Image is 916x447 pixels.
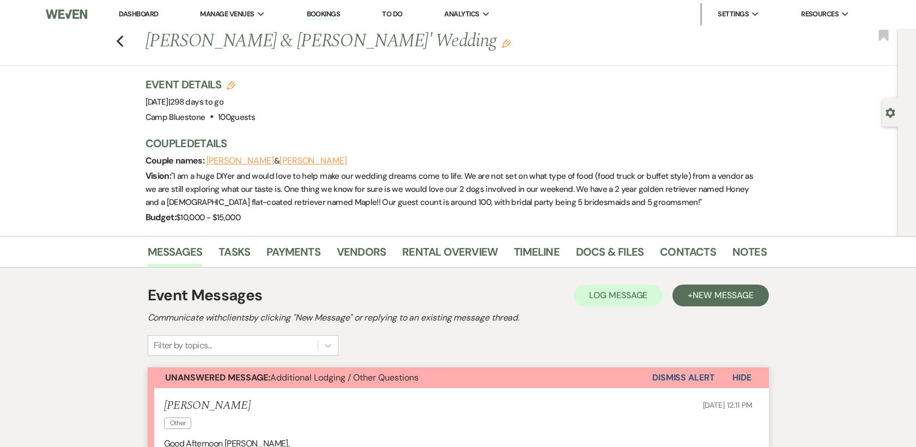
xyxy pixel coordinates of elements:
a: Timeline [514,243,560,267]
h2: Communicate with clients by clicking "New Message" or replying to an existing message thread. [148,311,769,324]
span: $10,000 - $15,000 [176,212,240,223]
span: " I am a huge DIYer and would love to help make our wedding dreams come to life. We are not set o... [145,171,754,208]
span: New Message [693,289,753,301]
a: Dashboard [119,9,158,19]
span: Vision: [145,170,172,182]
strong: Unanswered Message: [165,372,270,383]
button: Hide [715,367,769,388]
span: [DATE] [145,96,224,107]
span: Resources [801,9,839,20]
span: & [207,155,347,166]
button: [PERSON_NAME] [207,156,274,165]
a: Bookings [307,9,341,20]
a: Tasks [219,243,250,267]
span: 298 days to go [170,96,223,107]
span: 100 guests [218,112,255,123]
span: Other [164,418,192,429]
div: Filter by topics... [154,339,212,352]
span: | [168,96,223,107]
a: To Do [382,9,402,19]
span: Budget: [145,212,177,223]
span: Analytics [444,9,479,20]
img: Weven Logo [46,3,87,26]
a: Docs & Files [576,243,644,267]
h3: Couple Details [145,136,756,151]
button: Unanswered Message:Additional Lodging / Other Questions [148,367,652,388]
button: Open lead details [885,107,895,117]
a: Rental Overview [402,243,498,267]
button: Log Message [574,285,663,306]
span: Couple names: [145,155,207,166]
h5: [PERSON_NAME] [164,399,251,413]
button: +New Message [672,285,768,306]
a: Vendors [337,243,386,267]
button: Edit [502,38,511,48]
button: Dismiss Alert [652,367,715,388]
a: Messages [148,243,203,267]
h1: Event Messages [148,284,263,307]
button: [PERSON_NAME] [280,156,347,165]
span: Additional Lodging / Other Questions [165,372,418,383]
a: Payments [266,243,320,267]
span: Manage Venues [200,9,254,20]
h3: Event Details [145,77,256,92]
a: Notes [732,243,767,267]
span: Hide [732,372,751,383]
span: Log Message [589,289,647,301]
h1: [PERSON_NAME] & [PERSON_NAME]' Wedding [145,28,634,55]
a: Contacts [660,243,716,267]
span: Settings [718,9,749,20]
span: [DATE] 12:11 PM [703,400,753,410]
span: Camp Bluestone [145,112,205,123]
